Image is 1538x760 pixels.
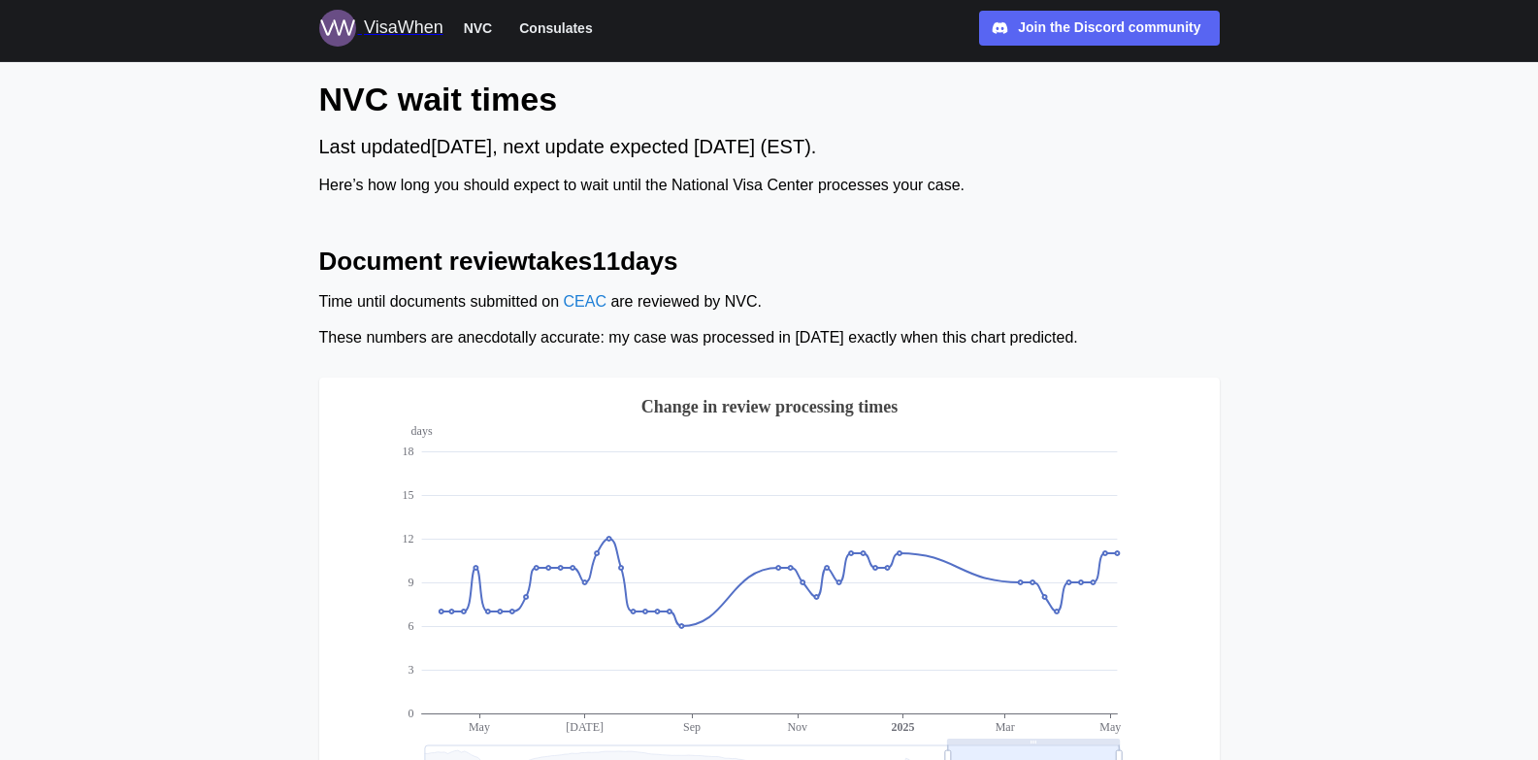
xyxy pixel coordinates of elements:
div: Time until documents submitted on are reviewed by NVC. [319,290,1220,314]
text: 15 [402,488,413,502]
div: Last updated [DATE] , next update expected [DATE] (EST). [319,132,1220,162]
text: days [410,424,432,438]
div: VisaWhen [364,15,443,42]
a: Join the Discord community [979,11,1220,46]
text: 6 [408,619,413,633]
text: 0 [408,707,413,720]
text: Nov [787,720,807,734]
img: Logo for VisaWhen [319,10,356,47]
a: Logo for VisaWhen VisaWhen [319,10,443,47]
text: 2025 [891,720,914,734]
div: Here’s how long you should expect to wait until the National Visa Center processes your case. [319,174,1220,198]
div: These numbers are anecdotally accurate: my case was processed in [DATE] exactly when this chart p... [319,326,1220,350]
h1: NVC wait times [319,78,1220,120]
span: Consulates [519,17,592,40]
text: 9 [408,576,413,589]
text: Mar [995,720,1014,734]
text: Sep [683,720,701,734]
h2: Document review takes 11 days [319,245,1220,279]
text: 12 [402,532,413,545]
a: CEAC [563,293,605,310]
span: NVC [464,17,493,40]
text: [DATE] [566,720,604,734]
text: Change in review processing times [640,397,897,416]
text: 3 [408,663,413,677]
button: Consulates [510,16,601,41]
text: May [468,720,489,734]
text: 18 [402,445,413,458]
div: Join the Discord community [1018,17,1200,39]
text: May [1099,720,1121,734]
button: NVC [455,16,502,41]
